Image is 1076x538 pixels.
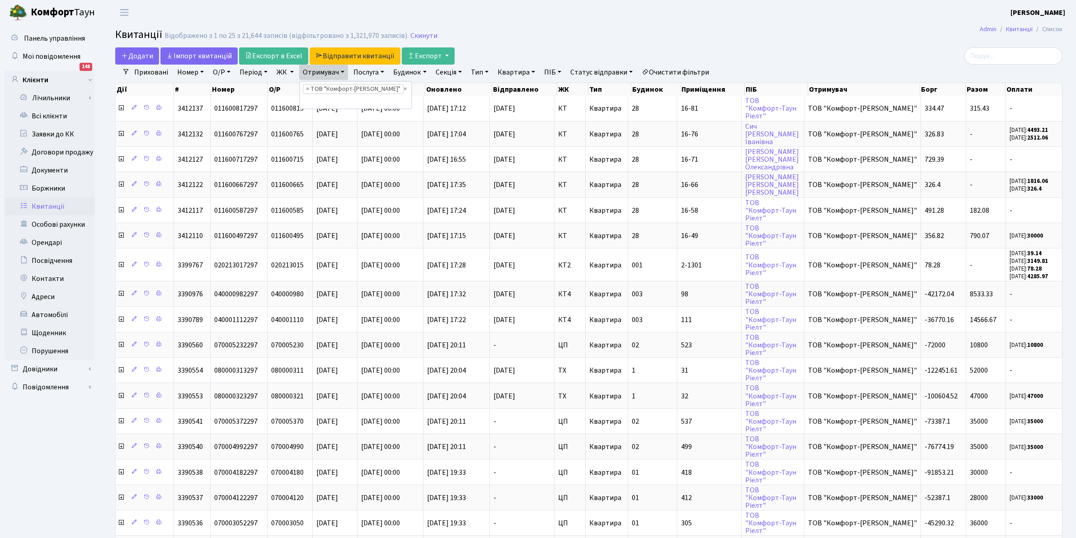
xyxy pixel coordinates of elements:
span: Квартира [589,103,621,113]
a: Скинути [410,32,437,40]
span: 98 [681,290,738,298]
a: Період [236,65,271,80]
span: 182.08 [970,206,989,215]
span: 315.43 [970,103,989,113]
span: ТОВ "Комфорт-[PERSON_NAME]" [808,316,917,323]
a: Панель управління [5,29,95,47]
b: 2512.06 [1027,134,1048,142]
span: Квартира [589,391,621,401]
a: Послуга [350,65,388,80]
a: [PERSON_NAME] [1010,7,1065,18]
a: ТОВ"Комфорт-ТаунРіелт" [745,96,796,121]
button: Експорт [402,47,455,65]
span: 1 [632,391,635,401]
span: 14566.67 [970,315,996,325]
span: - [1010,156,1058,163]
th: Оновлено [425,83,492,96]
span: [DATE] 00:00 [361,260,400,270]
span: [DATE] 17:35 [427,180,466,190]
span: 3412122 [178,180,203,190]
span: Мої повідомлення [23,51,80,61]
a: Квитанції [5,197,95,215]
span: - [493,342,550,349]
span: - [970,180,973,190]
a: Порушення [5,342,95,360]
span: ТОВ "Комфорт-[PERSON_NAME]" [808,393,917,400]
th: Разом [966,83,1006,96]
span: 3412137 [178,103,203,113]
th: О/Р [268,83,313,96]
a: Особові рахунки [5,215,95,234]
button: Переключити навігацію [113,5,136,20]
span: 020213017297 [214,260,258,270]
span: 080000311 [271,365,304,375]
span: 3390541 [178,416,203,426]
span: ТХ [558,393,582,400]
a: Адреси [5,288,95,306]
span: КТ4 [558,290,582,298]
span: 2-1301 [681,262,738,269]
span: 52000 [970,365,988,375]
span: 790.07 [970,231,989,241]
a: [PERSON_NAME][PERSON_NAME]Олександрівна [745,147,799,172]
span: 3390554 [178,365,203,375]
span: [DATE] 17:15 [427,231,466,241]
span: -122451.61 [925,365,958,375]
span: КТ [558,207,582,214]
span: Квартира [589,416,621,426]
a: Клієнти [5,71,95,89]
a: О/Р [209,65,234,80]
span: [DATE] 17:04 [427,129,466,139]
span: КТ [558,232,582,239]
a: Відправити квитанції [310,47,400,65]
span: [DATE] 17:28 [427,260,466,270]
span: [DATE] 00:00 [361,206,400,215]
a: ТОВ"Комфорт-ТаунРіелт" [745,434,796,459]
b: 39.14 [1027,249,1042,257]
span: ТОВ "Комфорт-[PERSON_NAME]" [808,232,917,239]
span: 8533.33 [970,289,993,299]
th: Приміщення [681,83,745,96]
span: × [306,84,309,94]
div: Відображено з 1 по 25 з 21,644 записів (відфільтровано з 1,321,970 записів). [164,32,409,40]
span: 040000982297 [214,289,258,299]
span: 3412132 [178,129,203,139]
span: Таун [31,5,95,20]
a: Автомобілі [5,306,95,324]
b: 1816.06 [1027,177,1048,185]
a: Документи [5,161,95,179]
span: ТОВ "Комфорт-[PERSON_NAME]" [808,262,917,269]
th: Отримувач [808,83,921,96]
span: 491.28 [925,206,944,215]
span: 16-66 [681,181,738,188]
a: Довідники [5,360,95,378]
span: 020213015 [271,260,304,270]
span: 16-58 [681,207,738,214]
span: [DATE] 16:55 [427,154,466,164]
span: Квартира [589,315,621,325]
input: Пошук... [964,47,1062,65]
span: Квартира [589,289,621,299]
span: 011600585 [271,206,304,215]
span: 28 [632,206,639,215]
span: [DATE] [316,365,338,375]
th: Борг [920,83,966,96]
span: [DATE] [316,129,338,139]
span: ТХ [558,367,582,374]
span: КТ [558,105,582,112]
small: [DATE]: [1010,272,1048,281]
th: Оплати [1006,83,1063,96]
span: Квартира [589,206,621,215]
span: [DATE] [493,131,550,138]
span: [DATE] 00:00 [361,416,400,426]
span: 011600497297 [214,231,258,241]
span: - [1010,207,1058,214]
a: ТОВ"Комфорт-ТаунРіелт" [745,358,796,383]
span: 356.82 [925,231,944,241]
span: 31 [681,367,738,374]
small: [DATE]: [1010,126,1048,134]
a: ТОВ"Комфорт-ТаунРіелт" [745,307,796,332]
a: ЖК [273,65,297,80]
a: Приховані [131,65,172,80]
span: [DATE] [316,416,338,426]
